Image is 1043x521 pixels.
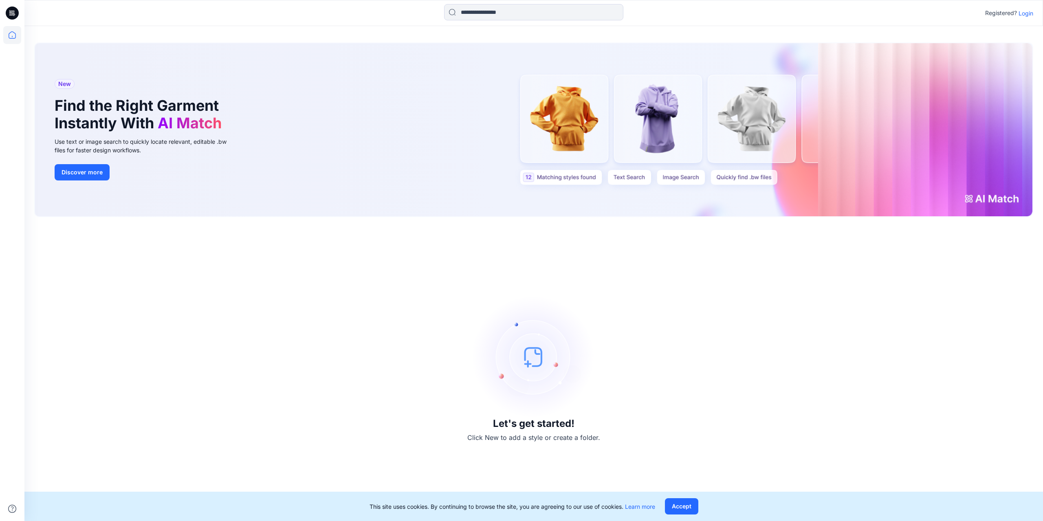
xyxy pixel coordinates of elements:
span: AI Match [158,114,222,132]
p: Registered? [985,8,1017,18]
p: Click New to add a style or create a folder. [467,433,600,442]
p: Login [1019,9,1033,18]
a: Learn more [625,503,655,510]
button: Discover more [55,164,110,180]
button: Accept [665,498,698,514]
p: This site uses cookies. By continuing to browse the site, you are agreeing to our use of cookies. [370,502,655,511]
h3: Let's get started! [493,418,574,429]
span: New [58,79,71,89]
h1: Find the Right Garment Instantly With [55,97,226,132]
div: Use text or image search to quickly locate relevant, editable .bw files for faster design workflows. [55,137,238,154]
img: empty-state-image.svg [473,296,595,418]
